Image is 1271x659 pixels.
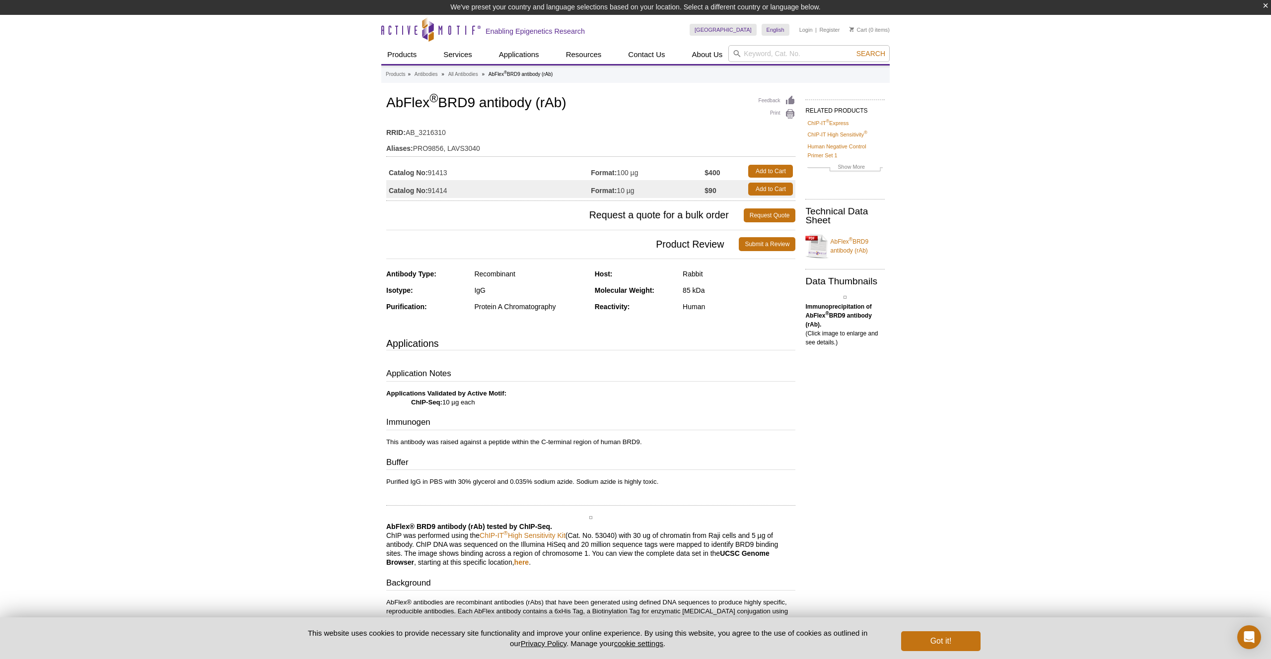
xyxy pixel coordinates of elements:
[739,237,795,251] a: Submit a Review
[807,130,867,139] a: ChIP-IT High Sensitivity®
[480,531,565,539] a: ChIP-IT®High Sensitivity Kit
[381,45,423,64] a: Products
[591,168,617,177] strong: Format:
[437,45,478,64] a: Services
[622,45,671,64] a: Contact Us
[759,95,796,106] a: Feedback
[683,302,795,311] div: Human
[389,168,428,177] strong: Catalog No:
[807,162,883,174] a: Show More
[441,71,444,77] li: »
[683,286,795,295] div: 85 kDa
[474,302,587,311] div: Protein A Chromatography
[386,270,436,278] strong: Antibody Type:
[386,389,795,407] p: 10 µg each
[486,27,585,36] h2: Enabling Epigenetics Research
[748,183,793,196] a: Add to Cart
[386,549,770,566] b: UCSC Genome Browser
[591,186,617,195] strong: Format:
[386,438,795,447] p: This antibody was raised against a peptide within the C-terminal region of human BRD9.
[591,180,705,198] td: 10 µg
[386,368,795,382] h3: Application Notes
[805,231,885,261] a: AbFlex®BRD9 antibody (rAb)
[589,516,592,519] img: AbFlex<sup>®</sup> BRD9 antibody (rAb) tested by immunoprecipitation.
[759,109,796,120] a: Print
[686,45,729,64] a: About Us
[386,416,795,430] h3: Immunogen
[429,92,438,105] sup: ®
[748,165,793,178] a: Add to Cart
[411,398,442,406] strong: ChIP-Seq:
[493,45,545,64] a: Applications
[386,208,744,222] span: Request a quote for a bulk order
[504,70,507,75] sup: ®
[448,70,478,79] a: All Antibodies
[805,99,885,117] h2: RELATED PRODUCTS
[389,186,428,195] strong: Catalog No:
[762,24,789,36] a: English
[705,168,720,177] strong: $400
[807,142,883,160] a: Human Negative Control Primer Set 1
[728,45,890,62] input: Keyword, Cat. No.
[386,180,591,198] td: 91414
[849,24,890,36] li: (0 items)
[864,131,867,135] sup: ®
[386,162,591,180] td: 91413
[595,303,630,311] strong: Reactivity:
[805,303,871,328] b: Immunoprecipitation of AbFlex BRD9 antibody (rAb).
[408,71,411,77] li: »
[591,162,705,180] td: 100 µg
[825,311,829,316] sup: ®
[849,237,852,242] sup: ®
[386,122,795,138] td: AB_3216310
[386,128,406,137] strong: RRID:
[386,138,795,154] td: PRO9856, LAVS3040
[514,558,529,566] a: here
[901,631,981,651] button: Got it!
[386,390,506,397] b: Applications Validated by Active Motif:
[805,277,885,286] h2: Data Thumbnails
[805,207,885,225] h2: Technical Data Sheet
[844,296,847,299] img: AbFlex<sup>®</sup> BRD9 antibody (rAb) tested by immunoprecipitation.
[815,24,817,36] li: |
[290,628,885,649] p: This website uses cookies to provide necessary site functionality and improve your online experie...
[614,639,663,648] button: cookie settings
[595,286,654,294] strong: Molecular Weight:
[489,71,553,77] li: AbFlex BRD9 antibody (rAb)
[819,26,840,33] a: Register
[595,270,613,278] strong: Host:
[683,269,795,278] div: Rabbit
[853,49,888,58] button: Search
[705,186,716,195] strong: $90
[849,27,854,32] img: Your Cart
[1237,625,1261,649] div: Open Intercom Messenger
[386,336,795,351] h3: Applications
[690,24,757,36] a: [GEOGRAPHIC_DATA]
[849,26,867,33] a: Cart
[744,208,796,222] a: Request Quote
[386,303,427,311] strong: Purification:
[386,457,795,470] h3: Buffer
[805,302,885,347] p: (Click image to enlarge and see details.)
[386,237,739,251] span: Product Review
[826,119,830,124] sup: ®
[474,269,587,278] div: Recombinant
[415,70,438,79] a: Antibodies
[503,529,508,536] sup: ®
[807,119,848,128] a: ChIP-IT®Express
[386,144,413,153] strong: Aliases:
[474,286,587,295] div: IgG
[521,639,566,648] a: Privacy Policy
[386,477,795,486] p: Purified IgG in PBS with 30% glycerol and 0.035% sodium azide. Sodium azide is highly toxic.
[482,71,485,77] li: »
[386,522,795,567] p: ChIP was performed using the (Cat. No. 53040) with 30 ug of chromatin from Raji cells and 5 µg of...
[386,286,413,294] strong: Isotype:
[799,26,813,33] a: Login
[386,523,552,530] b: AbFlex® BRD9 antibody (rAb) tested by ChIP-Seq.
[560,45,608,64] a: Resources
[856,50,885,58] span: Search
[386,70,405,79] a: Products
[386,577,795,591] h3: Background
[386,95,795,112] h1: AbFlex BRD9 antibody (rAb)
